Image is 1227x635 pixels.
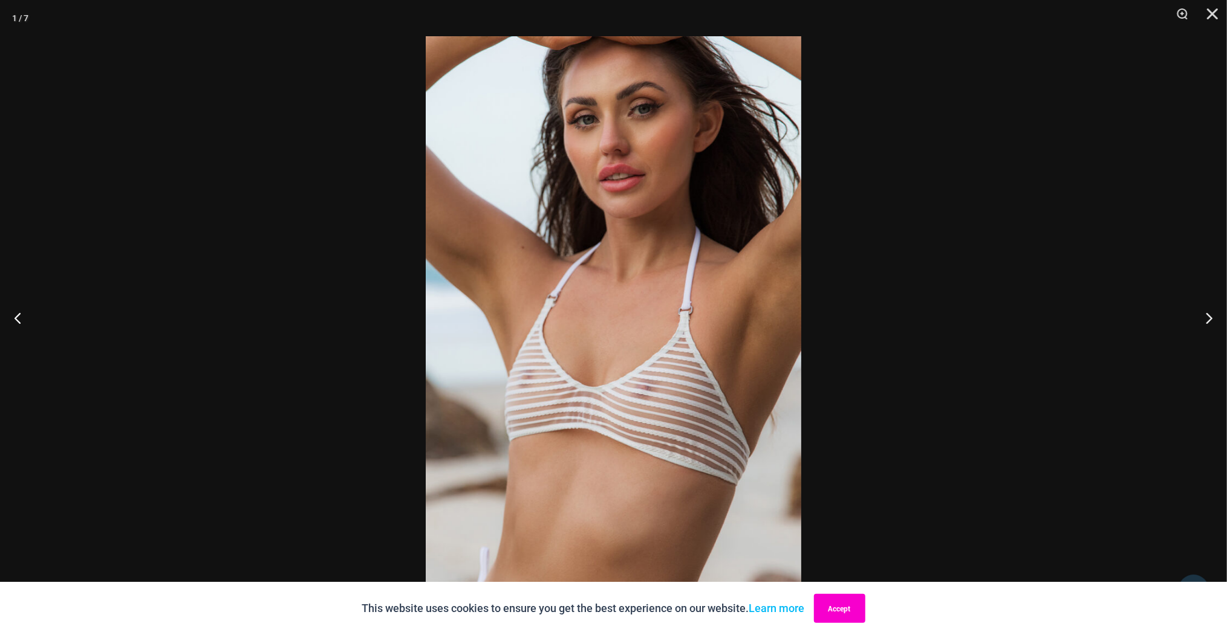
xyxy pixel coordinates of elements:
div: 1 / 7 [12,9,28,27]
button: Next [1182,288,1227,348]
a: Learn more [749,602,805,614]
p: This website uses cookies to ensure you get the best experience on our website. [362,599,805,617]
img: Tide Lines White 350 Halter Top 01 [426,36,801,599]
button: Accept [814,594,865,623]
